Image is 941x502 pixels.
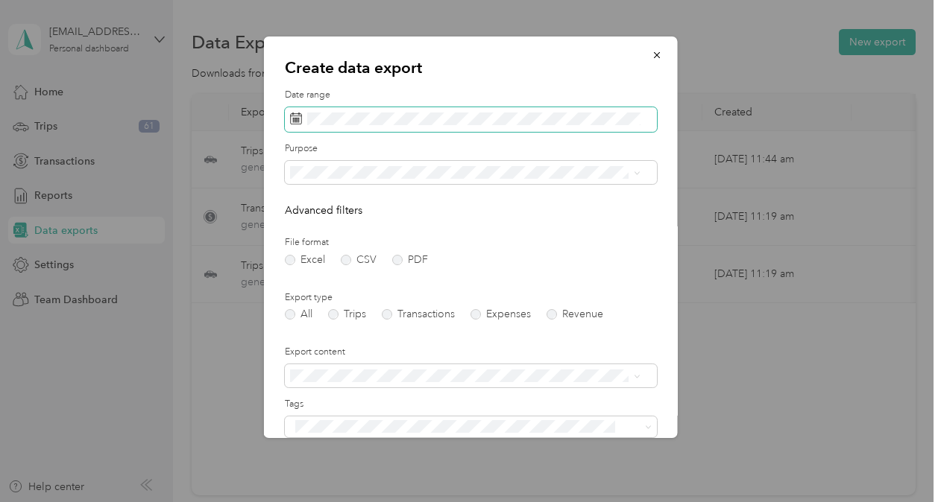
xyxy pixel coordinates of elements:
[285,398,657,411] label: Tags
[285,309,312,320] label: All
[285,346,657,359] label: Export content
[328,309,366,320] label: Trips
[285,291,657,305] label: Export type
[547,309,603,320] label: Revenue
[285,142,657,156] label: Purpose
[285,255,325,265] label: Excel
[285,203,657,218] p: Advanced filters
[392,255,428,265] label: PDF
[285,57,657,78] p: Create data export
[470,309,531,320] label: Expenses
[341,255,377,265] label: CSV
[382,309,455,320] label: Transactions
[857,419,941,502] iframe: Everlance-gr Chat Button Frame
[285,236,657,250] label: File format
[285,89,657,102] label: Date range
